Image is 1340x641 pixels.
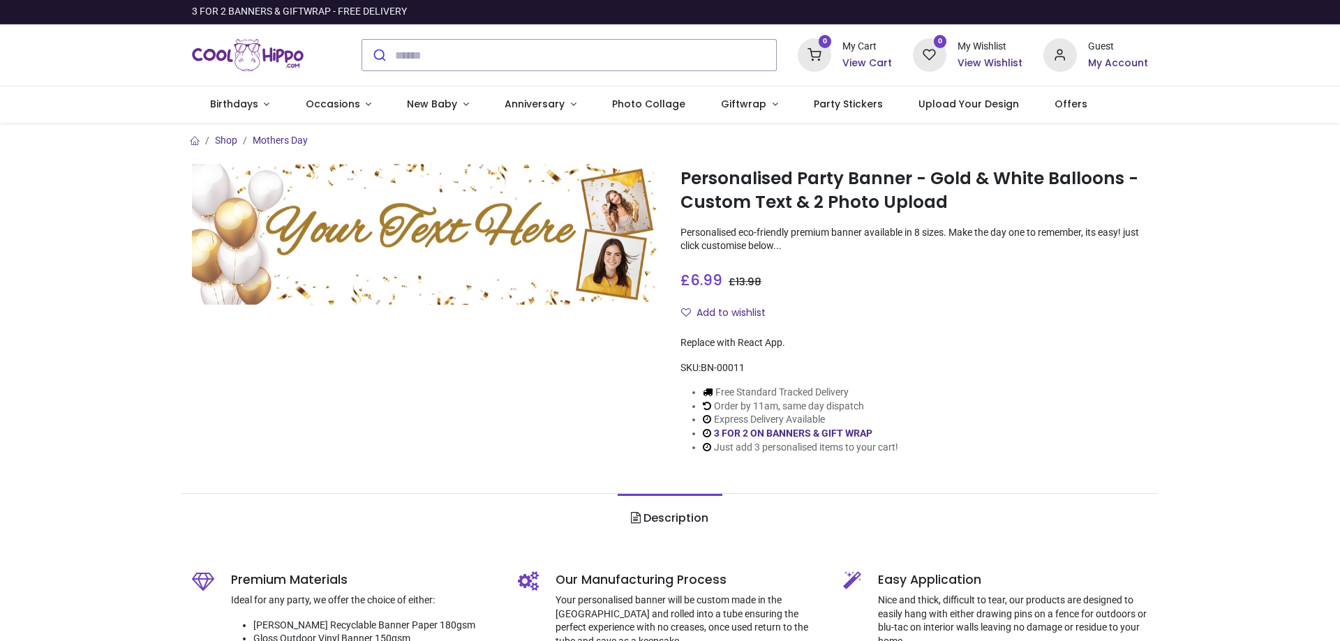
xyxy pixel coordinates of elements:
[814,97,883,111] span: Party Stickers
[913,49,946,60] a: 0
[486,86,594,123] a: Anniversary
[729,275,761,289] span: £
[855,5,1148,19] iframe: Customer reviews powered by Trustpilot
[736,275,761,289] span: 13.98
[681,308,691,317] i: Add to wishlist
[934,35,947,48] sup: 0
[721,97,766,111] span: Giftwrap
[958,40,1022,54] div: My Wishlist
[680,301,777,325] button: Add to wishlistAdd to wishlist
[407,97,457,111] span: New Baby
[192,36,304,75] img: Cool Hippo
[680,361,1148,375] div: SKU:
[556,571,823,589] h5: Our Manufacturing Process
[714,428,872,439] a: 3 FOR 2 ON BANNERS & GIFT WRAP
[192,86,288,123] a: Birthdays
[362,40,395,70] button: Submit
[231,594,497,608] p: Ideal for any party, we offer the choice of either:
[192,164,660,304] img: Personalised Party Banner - Gold & White Balloons - Custom Text & 2 Photo Upload
[918,97,1019,111] span: Upload Your Design
[958,56,1022,70] a: View Wishlist
[819,35,832,48] sup: 0
[703,400,898,414] li: Order by 11am, same day dispatch
[878,571,1148,589] h5: Easy Application
[231,571,497,589] h5: Premium Materials
[703,441,898,455] li: Just add 3 personalised items to your cart!
[701,362,745,373] span: BN-00011
[1055,97,1087,111] span: Offers
[842,56,892,70] a: View Cart
[215,135,237,146] a: Shop
[680,167,1148,215] h1: Personalised Party Banner - Gold & White Balloons - Custom Text & 2 Photo Upload
[612,97,685,111] span: Photo Collage
[703,386,898,400] li: Free Standard Tracked Delivery
[1088,56,1148,70] a: My Account
[306,97,360,111] span: Occasions
[389,86,487,123] a: New Baby
[703,86,796,123] a: Giftwrap
[505,97,565,111] span: Anniversary
[842,40,892,54] div: My Cart
[192,5,407,19] div: 3 FOR 2 BANNERS & GIFTWRAP - FREE DELIVERY
[690,270,722,290] span: 6.99
[1088,40,1148,54] div: Guest
[798,49,831,60] a: 0
[618,494,722,543] a: Description
[192,36,304,75] a: Logo of Cool Hippo
[703,413,898,427] li: Express Delivery Available
[680,270,722,290] span: £
[253,619,497,633] li: [PERSON_NAME] Recyclable Banner Paper 180gsm
[288,86,389,123] a: Occasions
[680,226,1148,253] p: Personalised eco-friendly premium banner available in 8 sizes. Make the day one to remember, its ...
[253,135,308,146] a: Mothers Day
[210,97,258,111] span: Birthdays
[680,336,1148,350] div: Replace with React App.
